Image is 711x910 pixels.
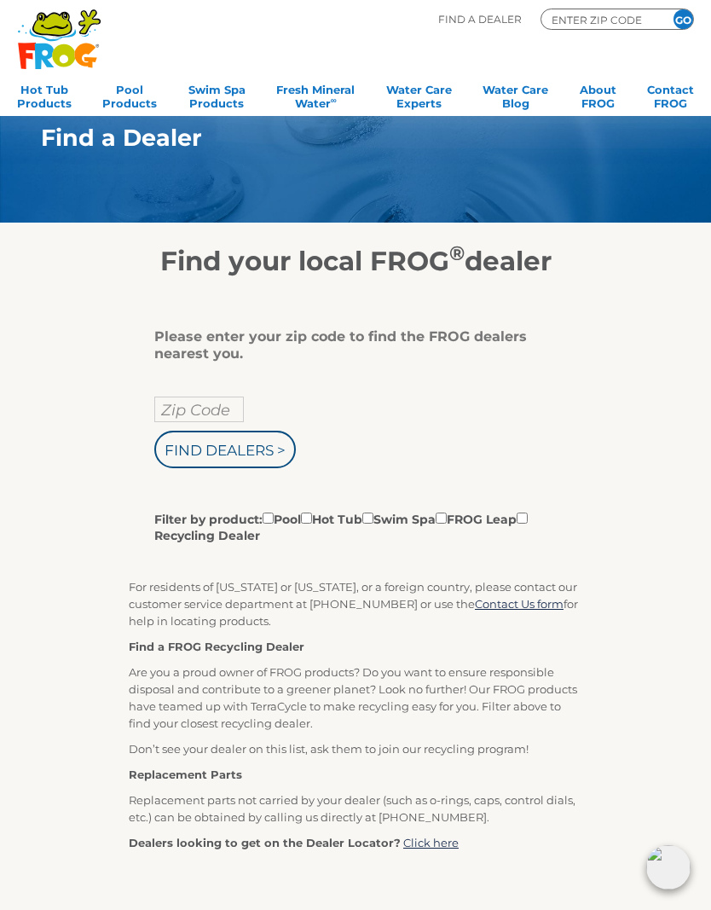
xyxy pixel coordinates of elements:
strong: Find a FROG Recycling Dealer [129,640,304,653]
p: For residents of [US_STATE] or [US_STATE], or a foreign country, please contact our customer serv... [129,578,582,629]
sup: ® [449,241,465,265]
a: Fresh MineralWater∞ [276,78,355,112]
div: Please enter your zip code to find the FROG dealers nearest you. [154,328,544,362]
input: Find Dealers > [154,431,296,468]
p: Find A Dealer [438,9,522,30]
strong: Dealers looking to get on the Dealer Locator? [129,836,401,849]
input: Filter by product:PoolHot TubSwim SpaFROG LeapRecycling Dealer [517,513,528,524]
a: Hot TubProducts [17,78,72,112]
h1: Find a Dealer [41,125,627,151]
img: openIcon [646,845,691,890]
p: Are you a proud owner of FROG products? Do you want to ensure responsible disposal and contribute... [129,664,582,732]
input: Filter by product:PoolHot TubSwim SpaFROG LeapRecycling Dealer [263,513,274,524]
strong: Replacement Parts [129,768,242,781]
p: Don’t see your dealer on this list, ask them to join our recycling program! [129,740,582,757]
a: AboutFROG [580,78,616,112]
input: Filter by product:PoolHot TubSwim SpaFROG LeapRecycling Dealer [301,513,312,524]
input: Filter by product:PoolHot TubSwim SpaFROG LeapRecycling Dealer [362,513,373,524]
label: Filter by product: Pool Hot Tub Swim Spa FROG Leap Recycling Dealer [154,509,544,544]
a: Contact Us form [475,597,564,611]
input: Zip Code Form [550,12,652,27]
a: Click here [403,836,459,849]
a: Swim SpaProducts [188,78,246,112]
h2: Find your local FROG dealer [15,245,696,277]
a: Water CareExperts [386,78,452,112]
a: PoolProducts [102,78,157,112]
sup: ∞ [331,96,337,105]
p: Replacement parts not carried by your dealer (such as o-rings, caps, control dials, etc.) can be ... [129,791,582,826]
a: ContactFROG [647,78,694,112]
a: Water CareBlog [483,78,548,112]
input: Filter by product:PoolHot TubSwim SpaFROG LeapRecycling Dealer [436,513,447,524]
input: GO [673,9,693,29]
